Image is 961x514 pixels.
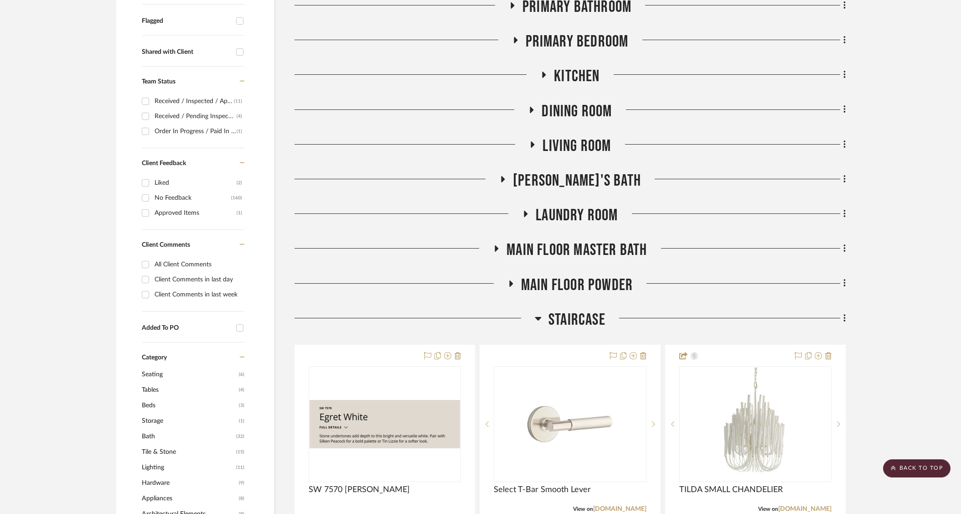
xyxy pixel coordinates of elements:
[237,206,242,220] div: (1)
[142,367,237,382] span: Seating
[142,354,167,362] span: Category
[142,48,232,56] div: Shared with Client
[236,445,244,459] span: (15)
[758,506,778,512] span: View on
[155,287,242,302] div: Client Comments in last week
[231,191,242,205] div: (160)
[239,414,244,428] span: (1)
[239,491,244,506] span: (8)
[526,32,629,52] span: Primary Bedroom
[521,275,633,295] span: Main Floor Powder
[142,475,237,491] span: Hardware
[506,240,647,260] span: Main Floor Master Bath
[142,398,237,413] span: Beds
[513,171,641,191] span: [PERSON_NAME]'s Bath
[142,17,232,25] div: Flagged
[679,485,783,495] span: TILDA SMALL CHANDELIER
[142,382,237,398] span: Tables
[536,206,618,225] span: Laundry Room
[573,506,593,512] span: View on
[237,109,242,124] div: (4)
[142,78,176,85] span: Team Status
[239,398,244,413] span: (3)
[237,176,242,190] div: (2)
[155,272,242,287] div: Client Comments in last day
[239,383,244,397] span: (4)
[142,413,237,429] span: Storage
[239,367,244,382] span: (6)
[778,506,832,512] a: [DOMAIN_NAME]
[554,67,599,86] span: Kitchen
[239,476,244,490] span: (9)
[142,491,237,506] span: Appliances
[698,367,812,481] img: TILDA SMALL CHANDELIER
[155,109,237,124] div: Received / Pending Inspection
[236,429,244,444] span: (32)
[155,94,234,109] div: Received / Inspected / Approved
[309,485,410,495] span: SW 7570 [PERSON_NAME]
[142,242,190,248] span: Client Comments
[155,176,237,190] div: Liked
[883,459,951,478] scroll-to-top-button: BACK TO TOP
[155,191,231,205] div: No Feedback
[542,102,612,121] span: Dining Room
[142,460,234,475] span: Lighting
[142,324,232,332] div: Added To PO
[155,257,242,272] div: All Client Comments
[513,367,627,481] img: Select T-Bar Smooth Lever
[593,506,646,512] a: [DOMAIN_NAME]
[236,460,244,475] span: (11)
[494,485,591,495] span: Select T-Bar Smooth Lever
[548,310,605,330] span: Staircase
[155,124,237,139] div: Order In Progress / Paid In Full w/ Freight, No Balance due
[142,429,234,444] span: Bath
[142,160,186,166] span: Client Feedback
[142,444,234,460] span: Tile & Stone
[237,124,242,139] div: (1)
[234,94,242,109] div: (11)
[542,136,611,156] span: Living Room
[310,400,460,448] img: SW 7570 Egret White
[155,206,237,220] div: Approved Items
